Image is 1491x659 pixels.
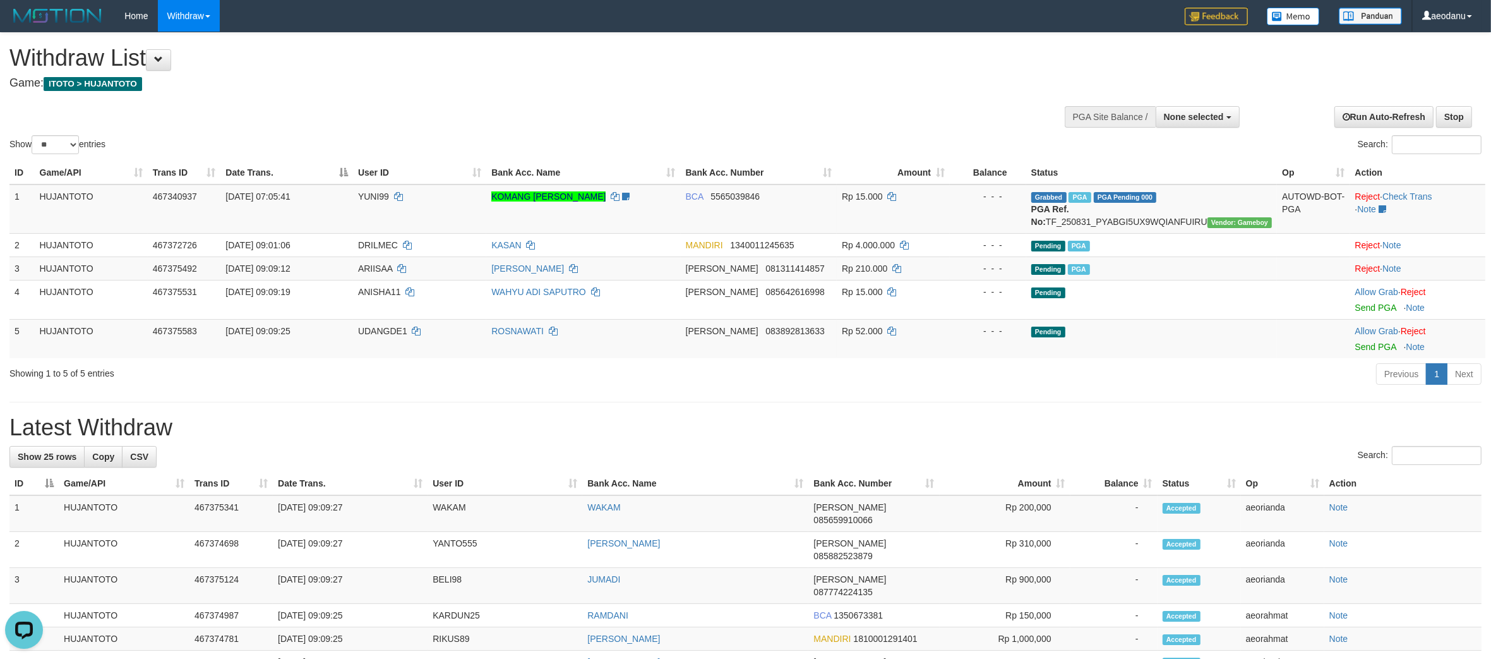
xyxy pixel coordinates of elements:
td: 5 [9,319,35,358]
td: 2 [9,233,35,257]
th: Bank Acc. Name: activate to sort column ascending [486,161,680,184]
td: 1 [9,495,59,532]
td: HUJANTOTO [59,495,189,532]
td: [DATE] 09:09:27 [273,495,428,532]
td: 467374987 [189,604,273,627]
span: 467375492 [153,263,197,274]
span: UDANGDE1 [358,326,407,336]
th: Op: activate to sort column ascending [1277,161,1350,184]
span: Copy 085659910066 to clipboard [813,515,872,525]
span: Show 25 rows [18,452,76,462]
span: [PERSON_NAME] [686,326,758,336]
td: · · [1350,184,1485,234]
th: Balance [950,161,1026,184]
input: Search: [1392,135,1482,154]
a: CSV [122,446,157,468]
th: Game/API: activate to sort column ascending [35,161,148,184]
a: Run Auto-Refresh [1334,106,1434,128]
td: Rp 310,000 [940,532,1070,568]
td: - [1070,568,1158,604]
span: Copy 085642616998 to clipboard [765,287,824,297]
td: 1 [9,184,35,234]
td: - [1070,604,1158,627]
td: 3 [9,568,59,604]
a: Send PGA [1355,303,1396,313]
span: YUNI99 [358,191,389,202]
div: PGA Site Balance / [1065,106,1156,128]
span: ANISHA11 [358,287,401,297]
th: Balance: activate to sort column ascending [1070,472,1158,495]
a: Reject [1401,326,1426,336]
td: - [1070,532,1158,568]
span: Marked by aeorahmat [1068,241,1090,251]
span: [PERSON_NAME] [813,574,886,584]
span: Pending [1031,327,1065,337]
td: [DATE] 09:09:25 [273,627,428,651]
span: · [1355,326,1401,336]
td: 2 [9,532,59,568]
td: KARDUN25 [428,604,582,627]
a: 1 [1426,363,1447,385]
label: Search: [1358,135,1482,154]
td: WAKAM [428,495,582,532]
span: MANDIRI [813,634,851,644]
td: HUJANTOTO [35,184,148,234]
td: · [1350,319,1485,358]
th: Status [1026,161,1278,184]
h1: Latest Withdraw [9,415,1482,440]
a: Reject [1355,191,1380,202]
span: Rp 210.000 [842,263,887,274]
a: Check Trans [1382,191,1432,202]
span: · [1355,287,1401,297]
a: [PERSON_NAME] [587,634,660,644]
td: · [1350,257,1485,280]
th: Game/API: activate to sort column ascending [59,472,189,495]
th: Status: activate to sort column ascending [1158,472,1241,495]
span: [DATE] 07:05:41 [225,191,290,202]
span: Accepted [1163,539,1201,550]
a: ROSNAWATI [491,326,544,336]
span: [DATE] 09:09:12 [225,263,290,274]
a: Note [1406,303,1425,313]
span: [DATE] 09:01:06 [225,240,290,250]
th: ID: activate to sort column descending [9,472,59,495]
span: DRILMEC [358,240,398,250]
a: KOMANG [PERSON_NAME] [491,191,606,202]
h1: Withdraw List [9,45,981,71]
span: Pending [1031,264,1065,275]
span: Copy 1340011245635 to clipboard [730,240,794,250]
b: PGA Ref. No: [1031,204,1069,227]
td: aeorianda [1241,568,1324,604]
span: 467340937 [153,191,197,202]
td: 3 [9,257,35,280]
a: [PERSON_NAME] [587,538,660,548]
td: Rp 200,000 [940,495,1070,532]
span: [PERSON_NAME] [813,502,886,512]
div: - - - [955,190,1021,203]
th: Bank Acc. Name: activate to sort column ascending [582,472,808,495]
span: Copy 5565039846 to clipboard [710,191,760,202]
span: Copy 083892813633 to clipboard [765,326,824,336]
a: Allow Grab [1355,326,1398,336]
span: Accepted [1163,503,1201,514]
span: Pending [1031,287,1065,298]
th: Date Trans.: activate to sort column ascending [273,472,428,495]
td: 467375124 [189,568,273,604]
a: WAHYU ADI SAPUTRO [491,287,586,297]
td: HUJANTOTO [35,280,148,319]
a: WAKAM [587,502,620,512]
button: Open LiveChat chat widget [5,5,43,43]
td: Rp 150,000 [940,604,1070,627]
td: HUJANTOTO [35,257,148,280]
span: Copy 085882523879 to clipboard [813,551,872,561]
a: KASAN [491,240,521,250]
td: - [1070,627,1158,651]
td: [DATE] 09:09:25 [273,604,428,627]
span: None selected [1164,112,1224,122]
a: Note [1329,610,1348,620]
span: 467375531 [153,287,197,297]
a: Previous [1376,363,1427,385]
label: Show entries [9,135,105,154]
th: Op: activate to sort column ascending [1241,472,1324,495]
a: Note [1382,263,1401,274]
